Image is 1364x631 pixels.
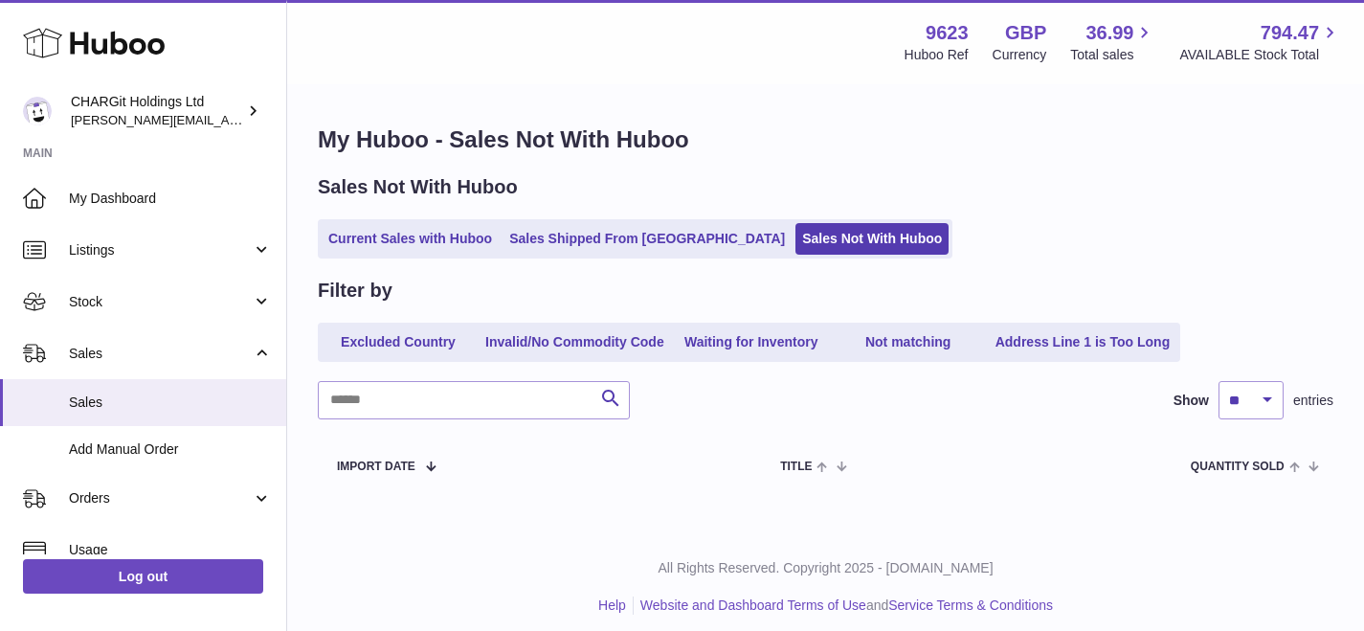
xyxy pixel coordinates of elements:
[1005,20,1046,46] strong: GBP
[1085,20,1133,46] span: 36.99
[780,461,812,473] span: Title
[640,597,866,613] a: Website and Dashboard Terms of Use
[71,112,384,127] span: [PERSON_NAME][EMAIL_ADDRESS][DOMAIN_NAME]
[1070,46,1155,64] span: Total sales
[832,327,985,358] a: Not matching
[69,345,252,363] span: Sales
[634,597,1053,615] li: and
[675,327,828,358] a: Waiting for Inventory
[69,293,252,311] span: Stock
[337,461,415,473] span: Import date
[69,190,272,208] span: My Dashboard
[69,241,252,259] span: Listings
[1191,461,1285,473] span: Quantity Sold
[479,327,671,358] a: Invalid/No Commodity Code
[1293,392,1333,410] span: entries
[888,597,1053,613] a: Service Terms & Conditions
[69,394,272,412] span: Sales
[69,541,272,559] span: Usage
[1174,392,1209,410] label: Show
[503,223,792,255] a: Sales Shipped From [GEOGRAPHIC_DATA]
[993,46,1047,64] div: Currency
[1179,46,1341,64] span: AVAILABLE Stock Total
[1261,20,1319,46] span: 794.47
[318,278,392,304] h2: Filter by
[318,174,518,200] h2: Sales Not With Huboo
[989,327,1177,358] a: Address Line 1 is Too Long
[905,46,969,64] div: Huboo Ref
[598,597,626,613] a: Help
[69,489,252,507] span: Orders
[322,223,499,255] a: Current Sales with Huboo
[71,93,243,129] div: CHARGit Holdings Ltd
[795,223,949,255] a: Sales Not With Huboo
[69,440,272,459] span: Add Manual Order
[23,559,263,594] a: Log out
[1179,20,1341,64] a: 794.47 AVAILABLE Stock Total
[318,124,1333,155] h1: My Huboo - Sales Not With Huboo
[23,97,52,125] img: francesca@chargit.co.uk
[322,327,475,358] a: Excluded Country
[1070,20,1155,64] a: 36.99 Total sales
[302,559,1349,577] p: All Rights Reserved. Copyright 2025 - [DOMAIN_NAME]
[926,20,969,46] strong: 9623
